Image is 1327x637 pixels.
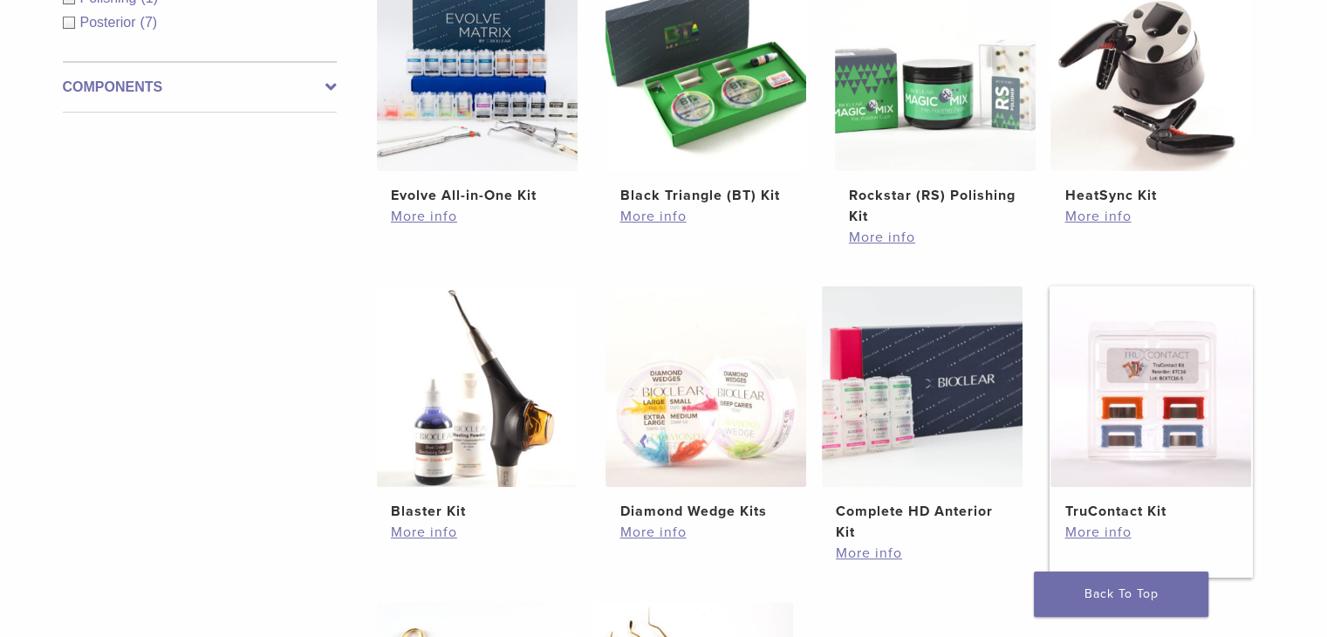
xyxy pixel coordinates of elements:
[1050,286,1253,522] a: TruContact KitTruContact Kit
[1064,185,1237,206] h2: HeatSync Kit
[1050,286,1251,487] img: TruContact Kit
[619,501,792,522] h2: Diamond Wedge Kits
[140,15,158,30] span: (7)
[619,185,792,206] h2: Black Triangle (BT) Kit
[619,522,792,543] a: More info
[849,185,1022,227] h2: Rockstar (RS) Polishing Kit
[1064,206,1237,227] a: More info
[836,501,1009,543] h2: Complete HD Anterior Kit
[821,286,1024,543] a: Complete HD Anterior KitComplete HD Anterior Kit
[605,286,808,522] a: Diamond Wedge KitsDiamond Wedge Kits
[619,206,792,227] a: More info
[822,286,1023,487] img: Complete HD Anterior Kit
[1064,501,1237,522] h2: TruContact Kit
[80,15,140,30] span: Posterior
[836,543,1009,564] a: More info
[849,227,1022,248] a: More info
[377,286,578,487] img: Blaster Kit
[376,286,579,522] a: Blaster KitBlaster Kit
[391,185,564,206] h2: Evolve All-in-One Kit
[391,501,564,522] h2: Blaster Kit
[605,286,806,487] img: Diamond Wedge Kits
[391,206,564,227] a: More info
[63,77,337,98] label: Components
[1064,522,1237,543] a: More info
[1034,572,1208,617] a: Back To Top
[391,522,564,543] a: More info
